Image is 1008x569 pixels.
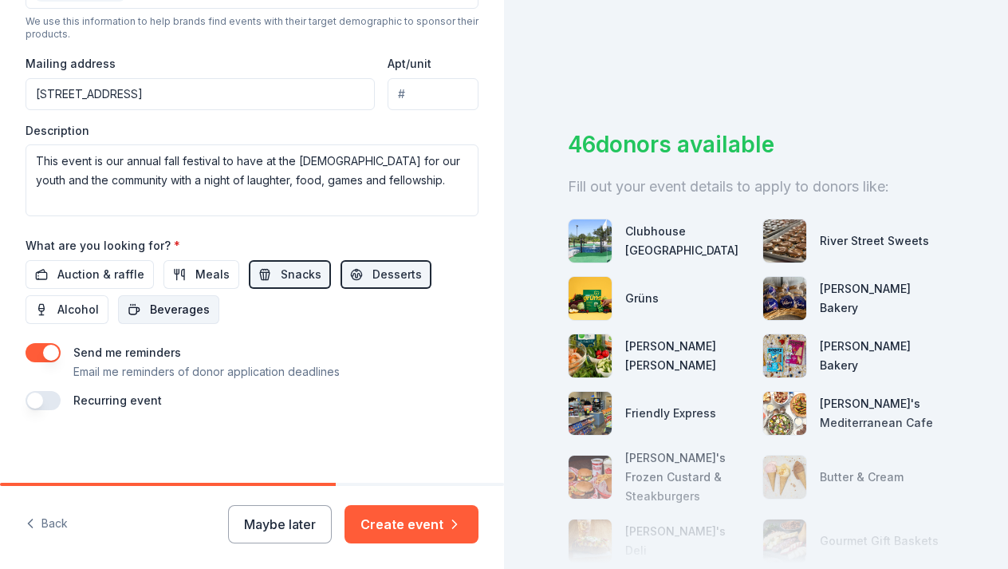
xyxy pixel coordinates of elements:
[568,128,944,161] div: 46 donors available
[26,56,116,72] label: Mailing address
[763,277,806,320] img: photo for Wilson's Bakery
[57,265,144,284] span: Auction & raffle
[73,362,340,381] p: Email me reminders of donor application deadlines
[26,260,154,289] button: Auction & raffle
[163,260,239,289] button: Meals
[568,174,944,200] div: Fill out your event details to apply to donors like:
[73,393,162,407] label: Recurring event
[372,265,422,284] span: Desserts
[26,508,68,541] button: Back
[820,394,944,433] div: [PERSON_NAME]'s Mediterranean Cafe
[26,144,478,216] textarea: This event is our annual fall festival to have at the [DEMOGRAPHIC_DATA] for our youth and the co...
[625,222,750,260] div: Clubhouse [GEOGRAPHIC_DATA]
[26,238,180,254] label: What are you looking for?
[150,300,210,319] span: Beverages
[341,260,431,289] button: Desserts
[26,295,108,324] button: Alcohol
[763,219,806,263] img: photo for River Street Sweets
[763,334,806,377] img: photo for Bobo's Bakery
[569,334,612,377] img: photo for Harris Teeter
[569,219,612,263] img: photo for Clubhouse Statesboro
[569,277,612,320] img: photo for Grüns
[345,505,478,543] button: Create event
[26,123,89,139] label: Description
[625,337,750,375] div: [PERSON_NAME] [PERSON_NAME]
[388,78,478,110] input: #
[26,78,375,110] input: Enter a US address
[281,265,321,284] span: Snacks
[625,289,659,308] div: Grüns
[249,260,331,289] button: Snacks
[57,300,99,319] span: Alcohol
[118,295,219,324] button: Beverages
[195,265,230,284] span: Meals
[820,279,944,318] div: [PERSON_NAME] Bakery
[228,505,332,543] button: Maybe later
[388,56,431,72] label: Apt/unit
[569,392,612,435] img: photo for Friendly Express
[26,15,478,41] div: We use this information to help brands find events with their target demographic to sponsor their...
[820,337,944,375] div: [PERSON_NAME] Bakery
[763,392,806,435] img: photo for Taziki's Mediterranean Cafe
[73,346,181,359] label: Send me reminders
[820,231,929,251] div: River Street Sweets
